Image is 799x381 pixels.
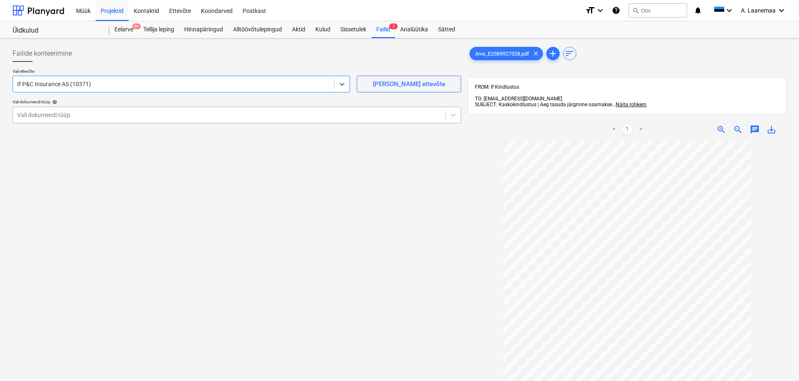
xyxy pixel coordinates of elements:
[13,99,461,105] div: Vali dokumendi tüüp
[622,125,632,135] a: Page 1 is your current page
[636,125,646,135] a: Next page
[724,5,734,15] i: keyboard_arrow_down
[475,102,612,107] span: SUBJECT: Kaskokindlustus | Aeg tasuda järgmine osamakse
[395,21,433,38] a: Analüütika
[51,100,57,105] span: help
[470,51,534,57] span: Arve_E2589927328.pdf
[565,49,575,59] span: sort
[371,21,395,38] a: Failid2
[287,21,310,38] a: Aktid
[13,69,350,76] p: Vali ettevõte
[766,125,776,135] span: save_alt
[373,79,445,89] div: [PERSON_NAME] ettevõte
[757,341,799,381] iframe: Chat Widget
[475,84,519,90] span: FROM: If Kindlustus
[750,125,760,135] span: chat
[357,76,461,92] button: [PERSON_NAME] ettevõte
[629,3,687,18] button: Otsi
[694,5,702,15] i: notifications
[310,21,335,38] a: Kulud
[371,21,395,38] div: Failid
[632,7,639,14] span: search
[138,21,179,38] a: Tellija leping
[531,49,541,59] span: clear
[335,21,371,38] a: Sissetulek
[548,49,558,59] span: add
[433,21,460,38] a: Sätted
[469,47,543,60] div: Arve_E2589927328.pdf
[609,125,619,135] a: Previous page
[741,7,776,14] span: A. Laanemaa
[109,21,138,38] div: Eelarve
[109,21,138,38] a: Eelarve9+
[13,49,72,59] span: Failide konteerimine
[733,125,743,135] span: zoom_out
[585,5,595,15] i: format_size
[228,21,287,38] a: Alltöövõtulepingud
[616,102,647,107] span: Näita rohkem
[716,125,726,135] span: zoom_in
[612,5,620,15] i: Abikeskus
[132,23,141,29] span: 9+
[13,26,99,35] div: Üldkulud
[179,21,228,38] a: Hinnapäringud
[389,23,398,29] span: 2
[612,102,647,107] span: ...
[776,5,786,15] i: keyboard_arrow_down
[475,96,562,102] span: TO: [EMAIL_ADDRESS][DOMAIN_NAME]
[595,5,605,15] i: keyboard_arrow_down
